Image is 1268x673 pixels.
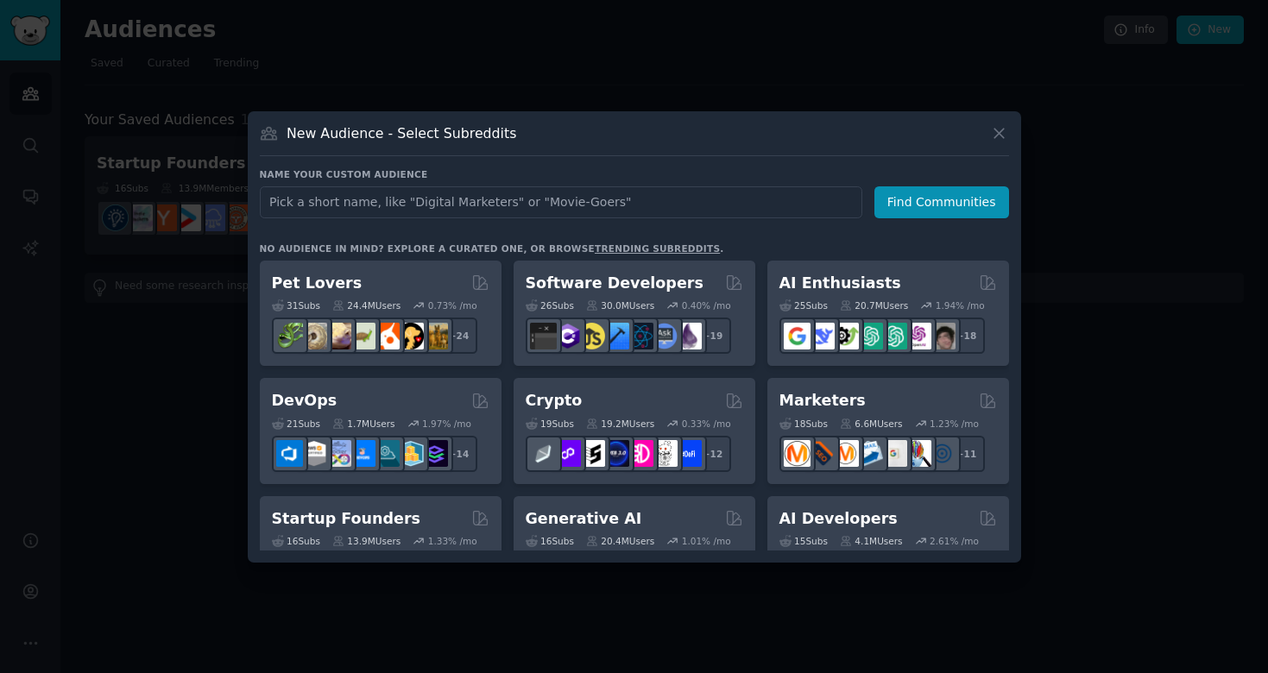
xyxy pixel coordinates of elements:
img: csharp [554,323,581,349]
img: ethstaker [578,440,605,467]
div: + 18 [949,318,985,354]
img: iOSProgramming [602,323,629,349]
img: web3 [602,440,629,467]
h3: New Audience - Select Subreddits [287,124,516,142]
div: No audience in mind? Explore a curated one, or browse . [260,242,724,255]
div: + 24 [441,318,477,354]
h2: AI Developers [779,508,898,530]
img: OnlineMarketing [929,440,956,467]
img: googleads [880,440,907,467]
h2: Crypto [526,390,583,412]
img: GoogleGeminiAI [784,323,811,349]
img: MarketingResearch [905,440,931,467]
img: azuredevops [276,440,303,467]
h2: DevOps [272,390,338,412]
h3: Name your custom audience [260,168,1009,180]
div: 0.73 % /mo [428,299,477,311]
img: ballpython [300,323,327,349]
img: defiblockchain [627,440,653,467]
div: 13.9M Users [332,535,401,547]
img: chatgpt_promptDesign [856,323,883,349]
div: 31 Sub s [272,299,320,311]
img: AskComputerScience [651,323,678,349]
div: 16 Sub s [272,535,320,547]
div: + 19 [695,318,731,354]
img: Emailmarketing [856,440,883,467]
img: DeepSeek [808,323,835,349]
img: CryptoNews [651,440,678,467]
button: Find Communities [874,186,1009,218]
div: 18 Sub s [779,418,828,430]
img: AskMarketing [832,440,859,467]
img: OpenAIDev [905,323,931,349]
div: 1.01 % /mo [682,535,731,547]
img: chatgpt_prompts_ [880,323,907,349]
img: PetAdvice [397,323,424,349]
img: aws_cdk [397,440,424,467]
div: 15 Sub s [779,535,828,547]
img: AWS_Certified_Experts [300,440,327,467]
div: 0.33 % /mo [682,418,731,430]
h2: Software Developers [526,273,703,294]
div: 20.7M Users [840,299,908,311]
div: 1.33 % /mo [428,535,477,547]
img: defi_ [675,440,702,467]
img: 0xPolygon [554,440,581,467]
img: Docker_DevOps [325,440,351,467]
div: 21 Sub s [272,418,320,430]
div: + 11 [949,436,985,472]
div: 26 Sub s [526,299,574,311]
img: turtle [349,323,375,349]
h2: Marketers [779,390,866,412]
div: 6.6M Users [840,418,903,430]
div: 1.7M Users [332,418,395,430]
img: ArtificalIntelligence [929,323,956,349]
div: 19 Sub s [526,418,574,430]
input: Pick a short name, like "Digital Marketers" or "Movie-Goers" [260,186,862,218]
div: 20.4M Users [586,535,654,547]
img: software [530,323,557,349]
img: learnjavascript [578,323,605,349]
div: + 12 [695,436,731,472]
img: DevOpsLinks [349,440,375,467]
img: herpetology [276,323,303,349]
div: 1.23 % /mo [930,418,979,430]
div: 1.94 % /mo [936,299,985,311]
div: + 14 [441,436,477,472]
h2: AI Enthusiasts [779,273,901,294]
div: 19.2M Users [586,418,654,430]
div: 4.1M Users [840,535,903,547]
div: 30.0M Users [586,299,654,311]
img: PlatformEngineers [421,440,448,467]
h2: Pet Lovers [272,273,363,294]
div: 1.97 % /mo [422,418,471,430]
div: 16 Sub s [526,535,574,547]
img: elixir [675,323,702,349]
div: 2.61 % /mo [930,535,979,547]
img: cockatiel [373,323,400,349]
img: bigseo [808,440,835,467]
div: 0.40 % /mo [682,299,731,311]
img: leopardgeckos [325,323,351,349]
img: content_marketing [784,440,811,467]
a: trending subreddits [595,243,720,254]
img: ethfinance [530,440,557,467]
img: platformengineering [373,440,400,467]
h2: Startup Founders [272,508,420,530]
img: dogbreed [421,323,448,349]
img: reactnative [627,323,653,349]
div: 24.4M Users [332,299,401,311]
img: AItoolsCatalog [832,323,859,349]
div: 25 Sub s [779,299,828,311]
h2: Generative AI [526,508,642,530]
